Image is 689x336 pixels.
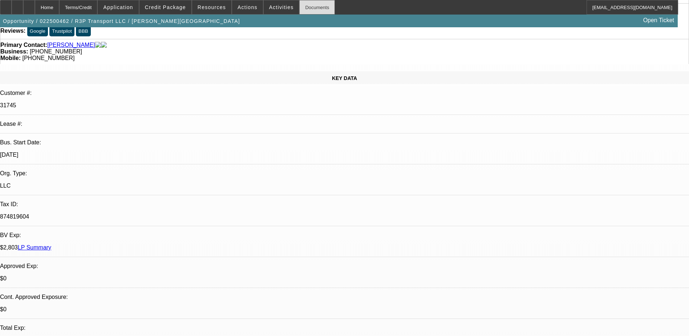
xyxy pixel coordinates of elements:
[269,4,294,10] span: Activities
[47,42,95,48] a: [PERSON_NAME]
[49,26,74,36] button: Trustpilot
[22,55,74,61] span: [PHONE_NUMBER]
[101,42,107,48] img: linkedin-icon.png
[0,55,21,61] strong: Mobile:
[198,4,226,10] span: Resources
[98,0,138,14] button: Application
[95,42,101,48] img: facebook-icon.png
[76,26,91,36] button: BBB
[332,75,357,81] span: KEY DATA
[0,48,28,55] strong: Business:
[232,0,263,14] button: Actions
[264,0,299,14] button: Activities
[238,4,258,10] span: Actions
[0,42,47,48] strong: Primary Contact:
[103,4,133,10] span: Application
[0,28,25,34] strong: Reviews:
[192,0,231,14] button: Resources
[139,0,191,14] button: Credit Package
[30,48,82,55] span: [PHONE_NUMBER]
[18,244,51,251] a: LP Summary
[27,26,48,36] button: Google
[145,4,186,10] span: Credit Package
[3,18,240,24] span: Opportunity / 022500462 / R3P Transport LLC / [PERSON_NAME][GEOGRAPHIC_DATA]
[640,14,677,27] a: Open Ticket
